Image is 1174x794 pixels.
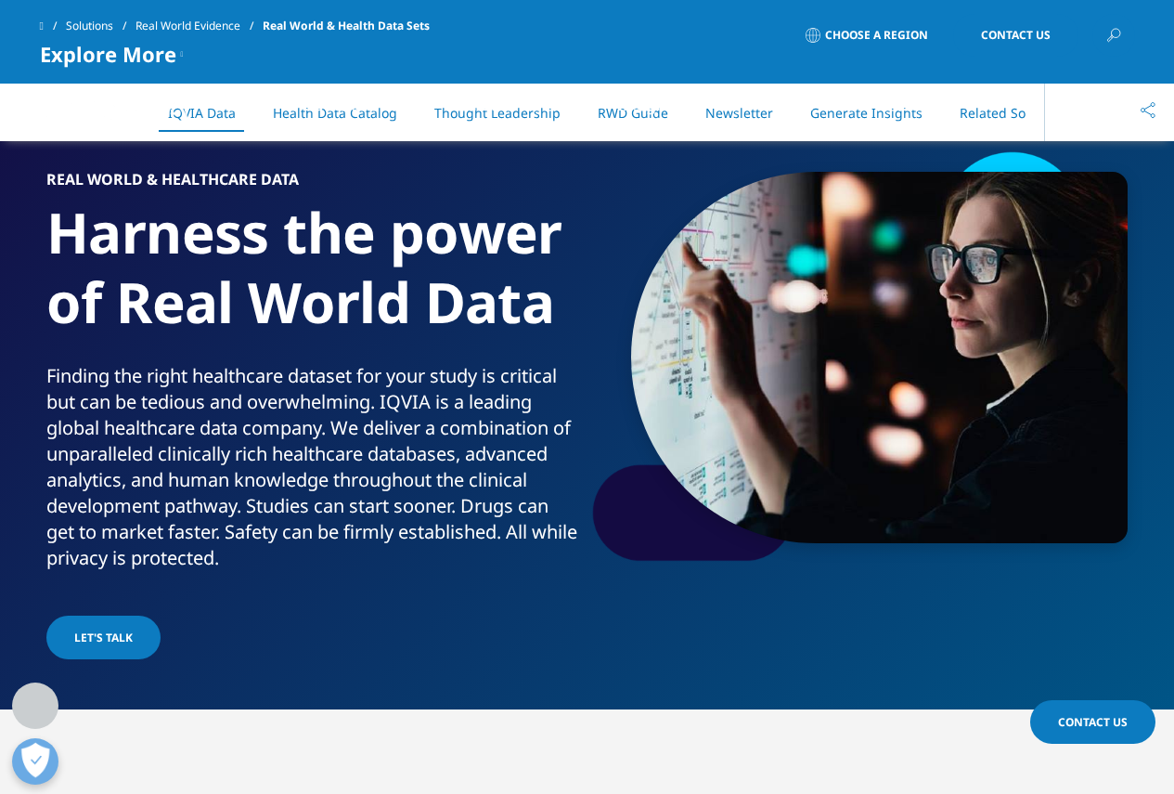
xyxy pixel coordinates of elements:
[46,198,580,363] h1: Harness the power of Real World Data
[981,30,1051,41] span: Contact Us
[46,363,580,582] p: Finding the right healthcare dataset for your study is critical but can be tedious and overwhelmi...
[617,93,681,115] a: Insights
[765,93,813,115] a: About
[74,630,133,645] span: Let's Talk
[46,172,580,198] h6: Real World & Healthcare Data
[1058,714,1128,730] span: Contact Us
[953,14,1078,57] a: Contact Us
[897,93,958,115] a: Careers
[462,93,534,115] a: Products
[12,738,58,785] button: Open Preferences
[304,93,379,115] a: Solutions
[40,96,188,123] img: IQVIA Healthcare Information Technology and Pharma Clinical Research Company
[1030,700,1155,744] a: Contact Us
[196,65,1135,152] nav: Primary
[46,616,161,659] a: Let's Talk
[631,172,1128,543] img: 2054_young-woman-touching-big-digital-monitor.jpg
[825,28,928,43] span: Choose a Region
